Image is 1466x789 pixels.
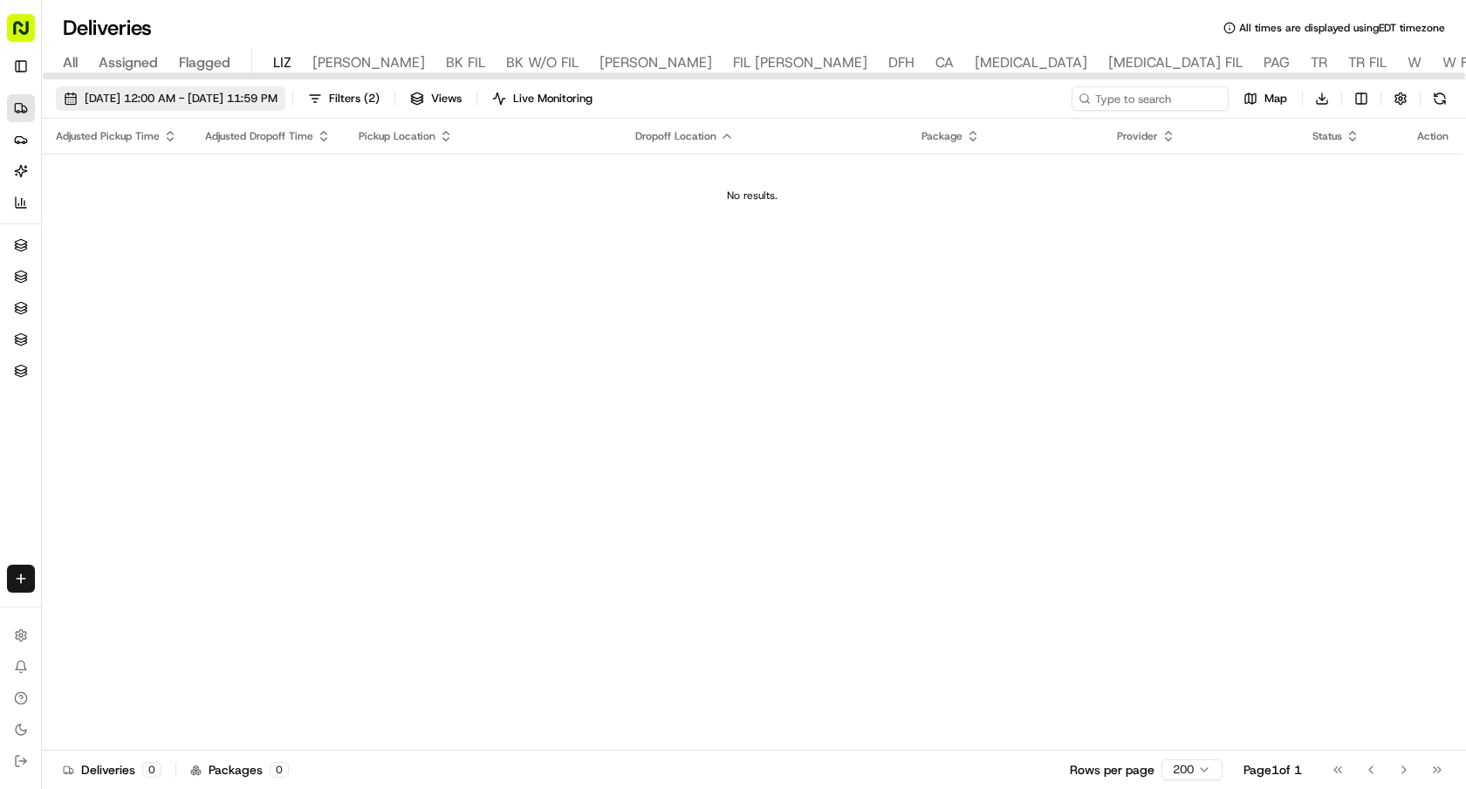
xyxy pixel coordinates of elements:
span: All [63,52,78,73]
span: CA [935,52,954,73]
span: Flagged [179,52,230,73]
div: Deliveries [63,761,161,779]
span: • [147,271,154,285]
button: Views [402,86,469,111]
a: 💻API Documentation [140,336,287,367]
span: Pylon [174,386,211,399]
div: 📗 [17,345,31,359]
span: Knowledge Base [35,343,134,360]
button: [DATE] 12:00 AM - [DATE] 11:59 PM [56,86,285,111]
span: Live Monitoring [513,91,593,106]
span: TR FIL [1348,52,1387,73]
div: 0 [142,762,161,778]
span: Adjusted Pickup Time [56,129,160,143]
span: Assigned [99,52,158,73]
span: [MEDICAL_DATA] [975,52,1087,73]
div: 0 [270,762,289,778]
button: Live Monitoring [484,86,600,111]
img: 1736555255976-a54dd68f-1ca7-489b-9aae-adbdc363a1c4 [35,271,49,285]
div: 💻 [147,345,161,359]
span: Pickup Location [359,129,435,143]
span: Provider [1117,129,1158,143]
button: Map [1236,86,1295,111]
img: 1736555255976-a54dd68f-1ca7-489b-9aae-adbdc363a1c4 [17,167,49,198]
span: Adjusted Dropoff Time [205,129,313,143]
a: Powered byPylon [123,385,211,399]
div: No results. [49,189,1456,202]
span: Dropoff Location [635,129,716,143]
button: Filters(2) [300,86,387,111]
div: Page 1 of 1 [1243,761,1302,779]
a: 📗Knowledge Base [10,336,140,367]
span: BK FIL [446,52,485,73]
span: ( 2 ) [364,91,380,106]
span: LIZ [273,52,291,73]
span: Views [431,91,462,106]
span: API Documentation [165,343,280,360]
div: Action [1417,129,1449,143]
input: Type to search [1072,86,1229,111]
span: W [1408,52,1421,73]
span: All times are displayed using EDT timezone [1239,21,1445,35]
div: Start new chat [79,167,286,184]
img: Klarizel Pensader [17,254,45,282]
span: Klarizel Pensader [54,271,144,285]
span: [DATE] [157,271,193,285]
div: Past conversations [17,227,112,241]
span: BK W/O FIL [506,52,579,73]
span: [MEDICAL_DATA] FIL [1108,52,1243,73]
p: Rows per page [1070,761,1154,779]
span: TR [1311,52,1327,73]
img: Nash [17,17,52,52]
button: See all [271,223,318,244]
h1: Deliveries [63,14,152,42]
button: Refresh [1428,86,1452,111]
input: Clear [45,113,288,131]
img: 1724597045416-56b7ee45-8013-43a0-a6f9-03cb97ddad50 [37,167,68,198]
span: PAG [1264,52,1290,73]
button: Start new chat [297,172,318,193]
span: Map [1264,91,1287,106]
span: [PERSON_NAME] [599,52,712,73]
span: Package [921,129,962,143]
p: Welcome 👋 [17,70,318,98]
span: Filters [329,91,380,106]
span: [PERSON_NAME] [312,52,425,73]
span: FIL [PERSON_NAME] [733,52,867,73]
div: Packages [190,761,289,779]
div: We're available if you need us! [79,184,240,198]
span: [DATE] 12:00 AM - [DATE] 11:59 PM [85,91,277,106]
span: DFH [888,52,915,73]
span: Status [1312,129,1342,143]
